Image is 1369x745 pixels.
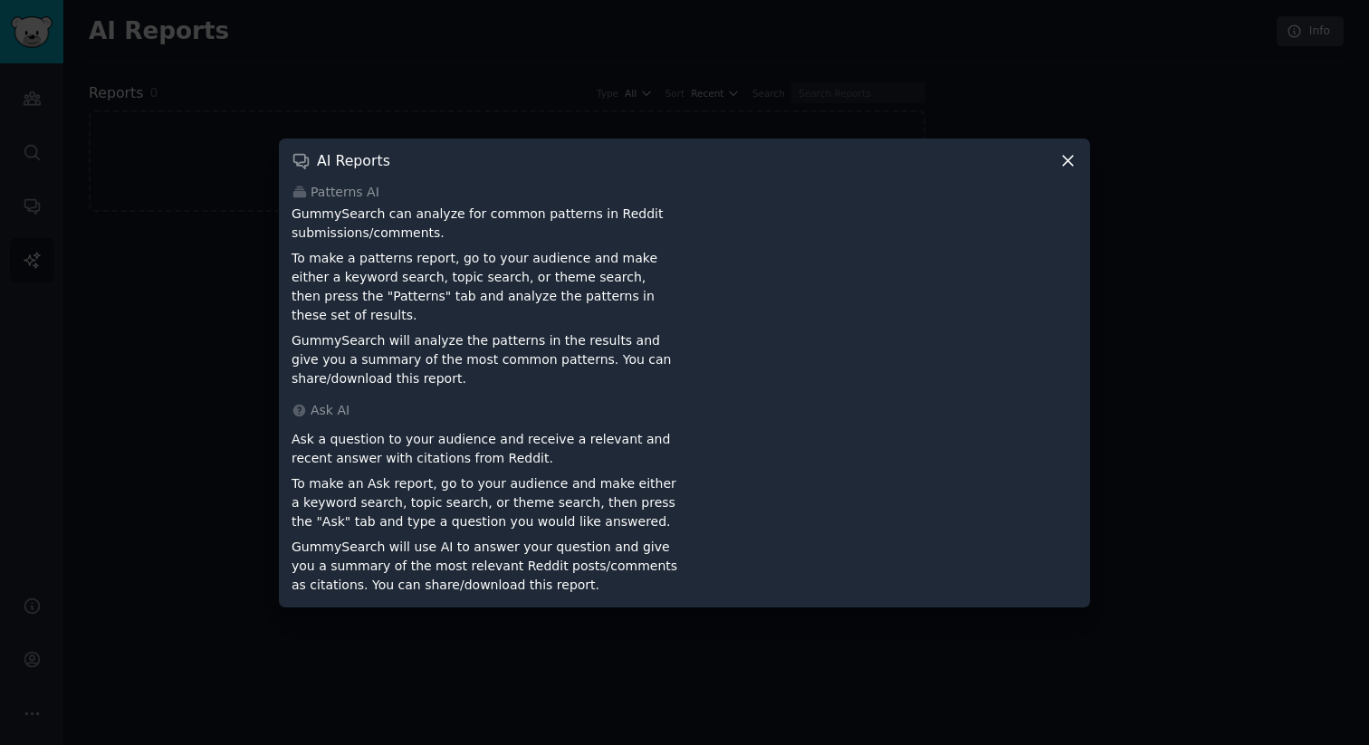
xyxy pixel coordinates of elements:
p: To make an Ask report, go to your audience and make either a keyword search, topic search, or the... [292,474,678,531]
p: GummySearch can analyze for common patterns in Reddit submissions/comments. [292,205,678,243]
iframe: YouTube video player [691,205,1077,368]
p: GummySearch will analyze the patterns in the results and give you a summary of the most common pa... [292,331,678,388]
div: Patterns AI [292,183,1077,202]
div: Ask AI [292,401,1077,420]
p: GummySearch will use AI to answer your question and give you a summary of the most relevant Reddi... [292,538,678,595]
h3: AI Reports [317,151,390,170]
p: Ask a question to your audience and receive a relevant and recent answer with citations from Reddit. [292,430,678,468]
p: To make a patterns report, go to your audience and make either a keyword search, topic search, or... [292,249,678,325]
